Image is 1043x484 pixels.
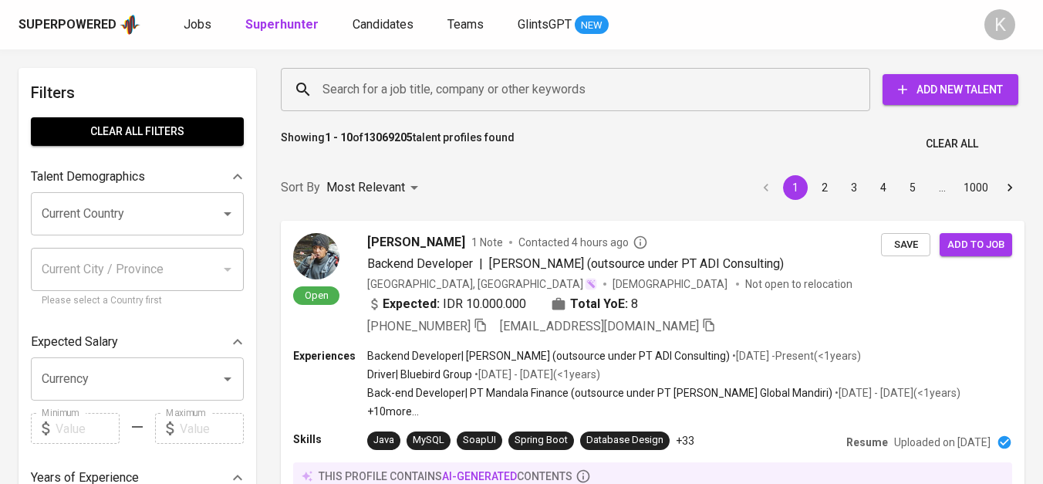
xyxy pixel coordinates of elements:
[846,435,888,450] p: Resume
[367,295,526,313] div: IDR 10.000.000
[472,367,600,382] p: • [DATE] - [DATE] ( <1 years )
[363,131,413,144] b: 13069205
[633,235,648,250] svg: By Batam recruiter
[367,256,473,271] span: Backend Developer
[871,175,896,200] button: Go to page 4
[751,175,1024,200] nav: pagination navigation
[997,175,1022,200] button: Go to next page
[31,333,118,351] p: Expected Salary
[217,203,238,225] button: Open
[293,348,367,364] p: Experiences
[889,236,923,254] span: Save
[947,236,1004,254] span: Add to job
[281,178,320,197] p: Sort By
[930,180,954,195] div: …
[447,15,487,35] a: Teams
[367,367,472,382] p: Driver | Bluebird Group
[367,233,465,252] span: [PERSON_NAME]
[383,295,440,313] b: Expected:
[920,130,984,158] button: Clear All
[325,131,353,144] b: 1 - 10
[217,368,238,390] button: Open
[894,435,991,450] p: Uploaded on [DATE]
[613,276,730,292] span: [DEMOGRAPHIC_DATA]
[43,122,231,141] span: Clear All filters
[518,17,572,32] span: GlintsGPT
[575,18,609,33] span: NEW
[245,17,319,32] b: Superhunter
[367,385,832,401] p: Back-end Developer | PT Mandala Finance (outsource under PT [PERSON_NAME] Global Mandiri)
[783,175,808,200] button: page 1
[367,404,960,419] p: +10 more ...
[500,319,699,333] span: [EMAIL_ADDRESS][DOMAIN_NAME]
[585,278,597,290] img: magic_wand.svg
[31,168,145,186] p: Talent Demographics
[842,175,866,200] button: Go to page 3
[180,413,244,444] input: Value
[184,17,211,32] span: Jobs
[812,175,837,200] button: Go to page 2
[19,16,116,34] div: Superpowered
[676,433,694,448] p: +33
[42,293,233,309] p: Please select a Country first
[31,327,244,357] div: Expected Salary
[281,130,515,158] p: Showing of talent profiles found
[367,319,471,333] span: [PHONE_NUMBER]
[959,175,993,200] button: Go to page 1000
[471,235,503,250] span: 1 Note
[883,74,1018,105] button: Add New Talent
[184,15,214,35] a: Jobs
[293,432,367,447] p: Skills
[56,413,120,444] input: Value
[367,348,730,364] p: Backend Developer | [PERSON_NAME] (outsource under PT ADI Consulting)
[31,161,244,192] div: Talent Demographics
[940,233,1012,257] button: Add to job
[245,15,322,35] a: Superhunter
[442,470,517,482] span: AI-generated
[31,117,244,146] button: Clear All filters
[293,233,339,279] img: 6c94052bd09810a41fb5660b9d6b21ce.jpg
[353,15,417,35] a: Candidates
[326,178,405,197] p: Most Relevant
[570,295,628,313] b: Total YoE:
[745,276,852,292] p: Not open to relocation
[631,295,638,313] span: 8
[299,289,335,302] span: Open
[463,433,496,448] div: SoapUI
[926,134,978,154] span: Clear All
[518,235,648,250] span: Contacted 4 hours ago
[881,233,930,257] button: Save
[120,13,140,36] img: app logo
[984,9,1015,40] div: K
[319,469,572,484] p: this profile contains contents
[413,433,444,448] div: MySQL
[479,255,483,273] span: |
[515,433,568,448] div: Spring Boot
[832,385,960,401] p: • [DATE] - [DATE] ( <1 years )
[31,80,244,105] h6: Filters
[19,13,140,36] a: Superpoweredapp logo
[895,80,1006,100] span: Add New Talent
[586,433,663,448] div: Database Design
[447,17,484,32] span: Teams
[518,15,609,35] a: GlintsGPT NEW
[489,256,784,271] span: [PERSON_NAME] (outsource under PT ADI Consulting)
[730,348,861,364] p: • [DATE] - Present ( <1 years )
[326,174,424,202] div: Most Relevant
[900,175,925,200] button: Go to page 5
[373,433,394,448] div: Java
[367,276,597,292] div: [GEOGRAPHIC_DATA], [GEOGRAPHIC_DATA]
[353,17,413,32] span: Candidates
